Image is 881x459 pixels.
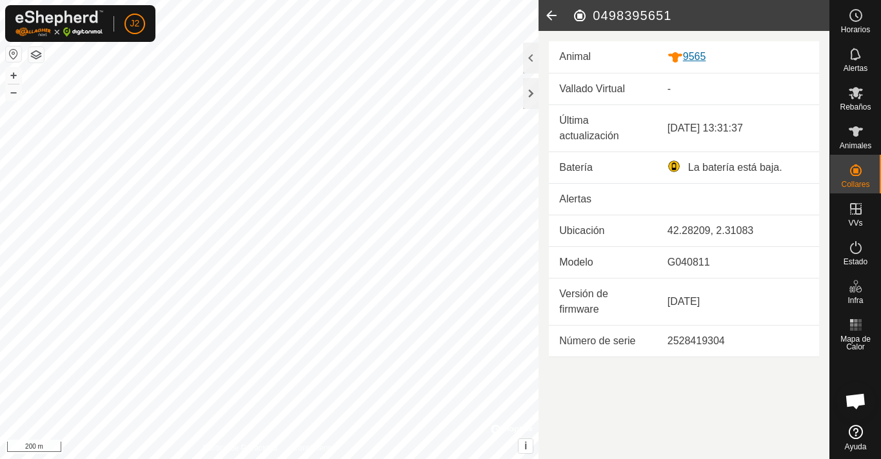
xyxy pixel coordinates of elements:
[668,160,809,175] div: La batería está baja.
[130,17,140,30] span: J2
[840,142,871,150] span: Animales
[668,121,809,136] div: [DATE] 13:31:37
[841,26,870,34] span: Horarios
[549,325,657,356] td: Número de serie
[28,47,44,63] button: Capas del Mapa
[572,8,829,23] h2: 0498395651
[549,105,657,152] td: Última actualización
[848,219,862,227] span: VVs
[668,333,809,349] div: 2528419304
[668,255,809,270] div: G040811
[844,258,867,266] span: Estado
[6,68,21,83] button: +
[845,443,867,451] span: Ayuda
[668,49,809,65] div: 9565
[668,83,671,94] app-display-virtual-paddock-transition: -
[549,278,657,325] td: Versión de firmware
[549,215,657,246] td: Ubicación
[15,10,103,37] img: Logo Gallagher
[519,439,533,453] button: i
[668,294,809,309] div: [DATE]
[6,46,21,62] button: Restablecer Mapa
[203,442,277,454] a: Política de Privacidad
[549,183,657,215] td: Alertas
[524,440,527,451] span: i
[549,246,657,278] td: Modelo
[836,382,875,420] a: Obre el xat
[6,84,21,100] button: –
[833,335,878,351] span: Mapa de Calor
[830,420,881,456] a: Ayuda
[549,41,657,73] td: Animal
[668,223,809,239] div: 42.28209, 2.31083
[844,64,867,72] span: Alertas
[549,73,657,105] td: Vallado Virtual
[841,181,869,188] span: Collares
[549,151,657,183] td: Batería
[293,442,336,454] a: Contáctenos
[840,103,871,111] span: Rebaños
[847,297,863,304] span: Infra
